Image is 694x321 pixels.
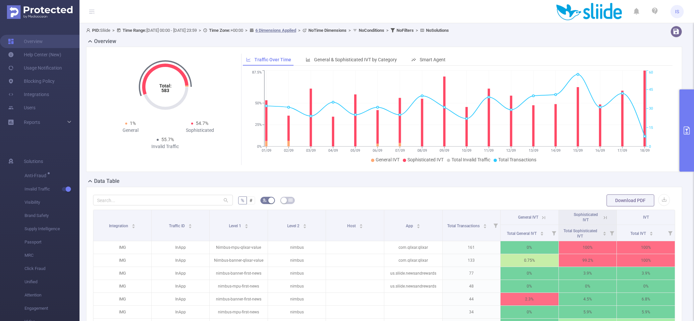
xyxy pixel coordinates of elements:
p: 3.9% [559,267,617,280]
span: > [243,28,249,33]
a: Usage Notification [8,61,62,75]
p: Nimbus-banner-qlixar-value [210,254,268,267]
tspan: 10/09 [462,148,471,153]
i: icon: caret-up [649,231,653,233]
span: App [406,224,414,228]
p: 0% [501,267,559,280]
b: Time Zone: [209,28,231,33]
tspan: 08/09 [417,148,427,153]
p: InApp [152,267,210,280]
p: nimbus-banner-first-news [210,267,268,280]
p: us.sliide.newsandrewards [384,280,442,293]
p: nimbus [268,254,326,267]
span: > [197,28,203,33]
span: Level 1 [229,224,242,228]
tspan: 583 [161,88,169,93]
p: IMG [93,267,151,280]
p: InApp [152,293,210,305]
p: Nimbus-mpu-qlixar-value [210,241,268,254]
p: nimbus [268,280,326,293]
div: Sort [188,223,192,227]
tspan: 14/09 [551,148,561,153]
tspan: 0% [257,144,262,149]
p: 6.8% [617,293,675,305]
i: icon: table [289,198,293,202]
p: 5.9% [617,306,675,318]
p: com.qlixar.qlixar [384,254,442,267]
span: Sliide [DATE] 00:00 - [DATE] 23:59 +00:00 [86,28,449,33]
p: 48 [443,280,501,293]
tspan: 03/09 [306,148,316,153]
i: icon: bg-colors [263,198,267,202]
tspan: 05/09 [350,148,360,153]
div: Sort [603,231,607,235]
tspan: 12/09 [507,148,516,153]
i: icon: caret-down [244,226,248,228]
div: Sort [649,231,653,235]
button: Download PDF [607,194,654,206]
i: icon: caret-up [303,223,306,225]
div: Sort [132,223,135,227]
p: nimbus-mpu-first-news [210,280,268,293]
span: Smart Agent [420,57,446,62]
span: 1% [130,121,136,126]
span: IVT [643,215,649,220]
p: 5.9% [559,306,617,318]
span: Sophisticated IVT [574,212,598,222]
a: Integrations [8,88,49,101]
p: nimbus [268,293,326,305]
span: > [296,28,302,33]
div: Sort [303,223,307,227]
span: # [249,198,252,203]
i: icon: caret-down [359,226,363,228]
i: Filter menu [607,225,616,241]
tspan: 02/09 [284,148,294,153]
i: icon: caret-up [132,223,135,225]
input: Search... [93,195,233,205]
span: Total IVT [630,231,647,236]
b: Time Range: [123,28,146,33]
span: General & Sophisticated IVT by Category [314,57,397,62]
tspan: 15 [649,126,653,130]
p: 133 [443,254,501,267]
span: > [110,28,117,33]
u: 6 Dimensions Applied [255,28,296,33]
p: us.sliide.newsandrewards [384,267,442,280]
span: General IVT [376,157,400,162]
i: icon: caret-down [649,233,653,235]
i: Filter menu [666,225,675,241]
tspan: 87.5% [252,71,262,75]
p: IMG [93,306,151,318]
b: No Solutions [426,28,449,33]
span: Level 2 [287,224,300,228]
span: Unified [25,275,80,289]
tspan: 13/09 [529,148,538,153]
span: MRC [25,249,80,262]
span: Click Fraud [25,262,80,275]
p: nimbus [268,267,326,280]
span: Reports [24,120,40,125]
span: Total Transactions [498,157,536,162]
p: 0% [501,280,559,293]
i: icon: line-chart [246,57,251,62]
p: 99.2% [559,254,617,267]
i: icon: caret-down [603,233,607,235]
span: > [347,28,353,33]
p: nimbus-mpu-first-news [210,306,268,318]
i: icon: caret-up [417,223,420,225]
p: InApp [152,306,210,318]
p: IMG [93,280,151,293]
i: icon: caret-up [188,223,192,225]
tspan: 30 [649,107,653,111]
p: IMG [93,241,151,254]
p: com.qlixar.qlixar [384,241,442,254]
tspan: 16/09 [595,148,605,153]
tspan: 0 [649,144,651,149]
span: Traffic ID [169,224,186,228]
tspan: 09/09 [440,148,449,153]
span: 55.7% [161,137,174,142]
b: No Conditions [359,28,384,33]
span: Host [347,224,357,228]
span: Anti-Fraud [25,173,49,178]
i: icon: caret-up [603,231,607,233]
